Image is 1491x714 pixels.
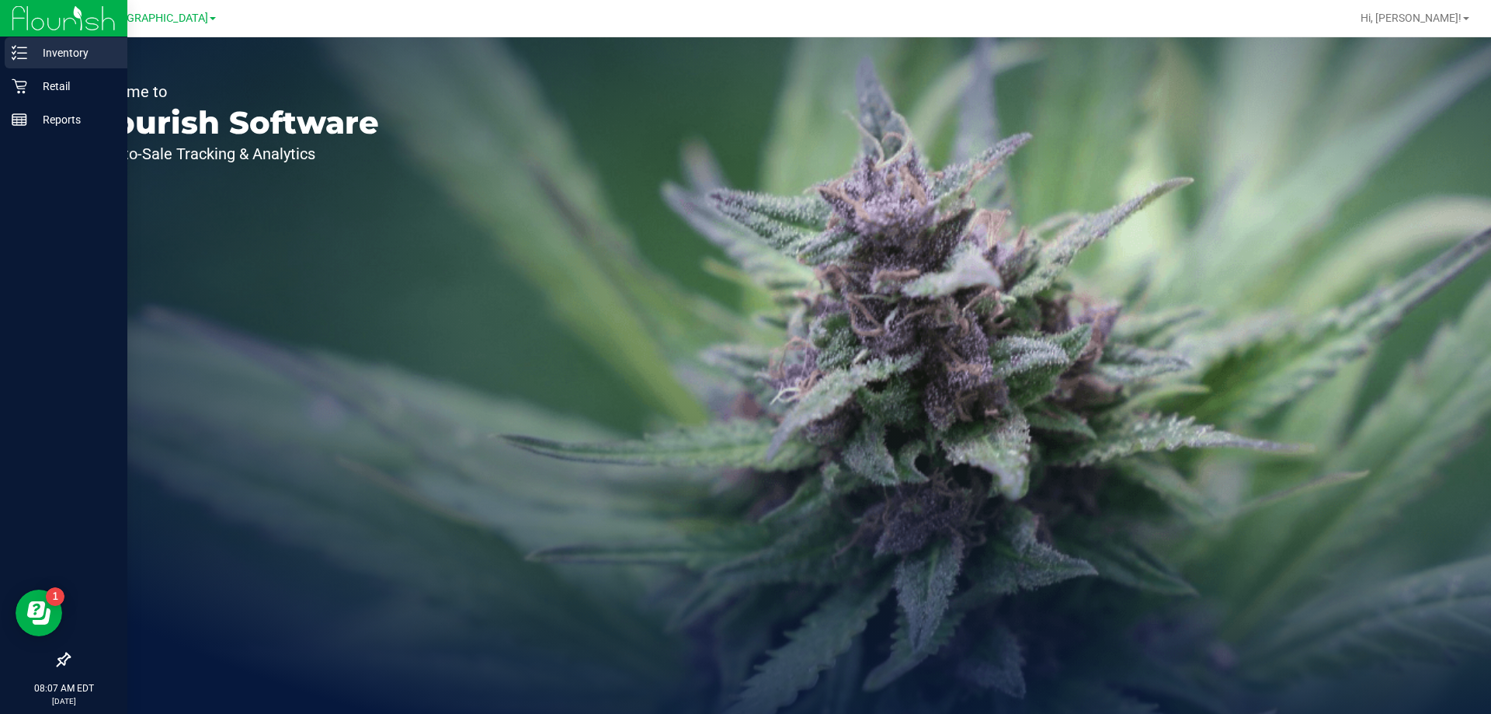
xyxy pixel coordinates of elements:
[7,681,120,695] p: 08:07 AM EDT
[1361,12,1461,24] span: Hi, [PERSON_NAME]!
[12,45,27,61] inline-svg: Inventory
[7,695,120,707] p: [DATE]
[27,110,120,129] p: Reports
[46,587,64,606] iframe: Resource center unread badge
[27,77,120,96] p: Retail
[84,107,379,138] p: Flourish Software
[27,44,120,62] p: Inventory
[102,12,208,25] span: [GEOGRAPHIC_DATA]
[84,84,379,99] p: Welcome to
[12,112,27,127] inline-svg: Reports
[12,78,27,94] inline-svg: Retail
[16,590,62,636] iframe: Resource center
[84,146,379,162] p: Seed-to-Sale Tracking & Analytics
